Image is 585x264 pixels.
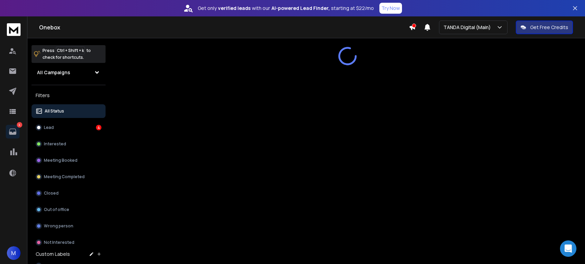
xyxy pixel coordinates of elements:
[17,122,22,128] p: 4
[39,23,409,31] h1: Onebox
[44,158,77,163] p: Meeting Booked
[32,104,106,118] button: All Status
[44,141,66,147] p: Interested
[7,246,21,260] button: M
[44,125,54,130] p: Lead
[32,91,106,100] h3: Filters
[7,23,21,36] img: logo
[42,47,91,61] p: Press to check for shortcuts.
[32,137,106,151] button: Interested
[516,21,573,34] button: Get Free Credits
[44,174,85,180] p: Meeting Completed
[44,240,74,245] p: Not Interested
[44,223,73,229] p: Wrong person
[32,66,106,79] button: All Campaigns
[44,190,59,196] p: Closed
[56,47,85,54] span: Ctrl + Shift + k
[218,5,251,12] strong: verified leads
[560,240,576,257] div: Open Intercom Messenger
[96,125,101,130] div: 4
[44,207,69,212] p: Out of office
[32,121,106,134] button: Lead4
[36,251,70,258] h3: Custom Labels
[37,69,70,76] h1: All Campaigns
[32,154,106,167] button: Meeting Booked
[32,219,106,233] button: Wrong person
[32,203,106,216] button: Out of office
[381,5,400,12] p: Try Now
[6,125,20,138] a: 4
[198,5,374,12] p: Get only with our starting at $22/mo
[530,24,568,31] p: Get Free Credits
[379,3,402,14] button: Try Now
[443,24,493,31] p: TANDA Digital (Main)
[32,236,106,249] button: Not Interested
[32,186,106,200] button: Closed
[32,170,106,184] button: Meeting Completed
[271,5,330,12] strong: AI-powered Lead Finder,
[45,108,64,114] p: All Status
